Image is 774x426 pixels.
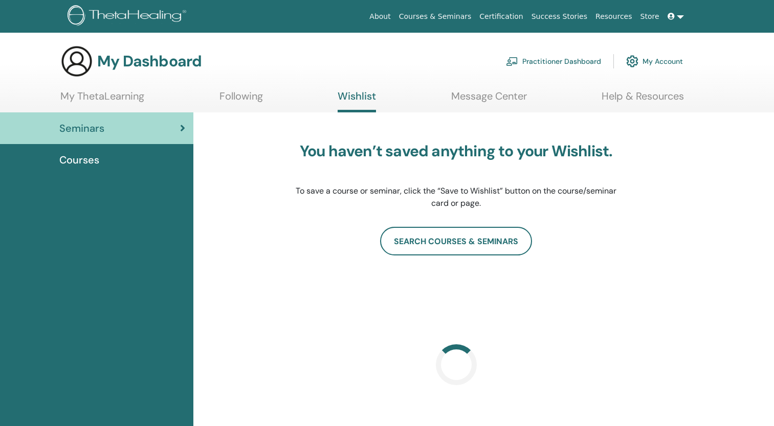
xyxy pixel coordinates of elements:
[451,90,527,110] a: Message Center
[506,50,601,73] a: Practitioner Dashboard
[295,142,617,160] h3: You haven’t saved anything to your Wishlist.
[365,7,394,26] a: About
[295,185,617,209] p: To save a course or seminar, click the “Save to Wishlist” button on the course/seminar card or page.
[59,121,104,136] span: Seminars
[68,5,190,28] img: logo.png
[395,7,476,26] a: Courses & Seminars
[60,90,144,110] a: My ThetaLearning
[97,52,202,70] h3: My Dashboard
[475,7,527,26] a: Certification
[219,90,263,110] a: Following
[380,227,532,255] a: search courses & seminars
[636,7,664,26] a: Store
[527,7,591,26] a: Success Stories
[626,50,683,73] a: My Account
[60,45,93,78] img: generic-user-icon.jpg
[591,7,636,26] a: Resources
[506,57,518,66] img: chalkboard-teacher.svg
[338,90,376,112] a: Wishlist
[59,152,99,168] span: Courses
[626,53,638,70] img: cog.svg
[602,90,684,110] a: Help & Resources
